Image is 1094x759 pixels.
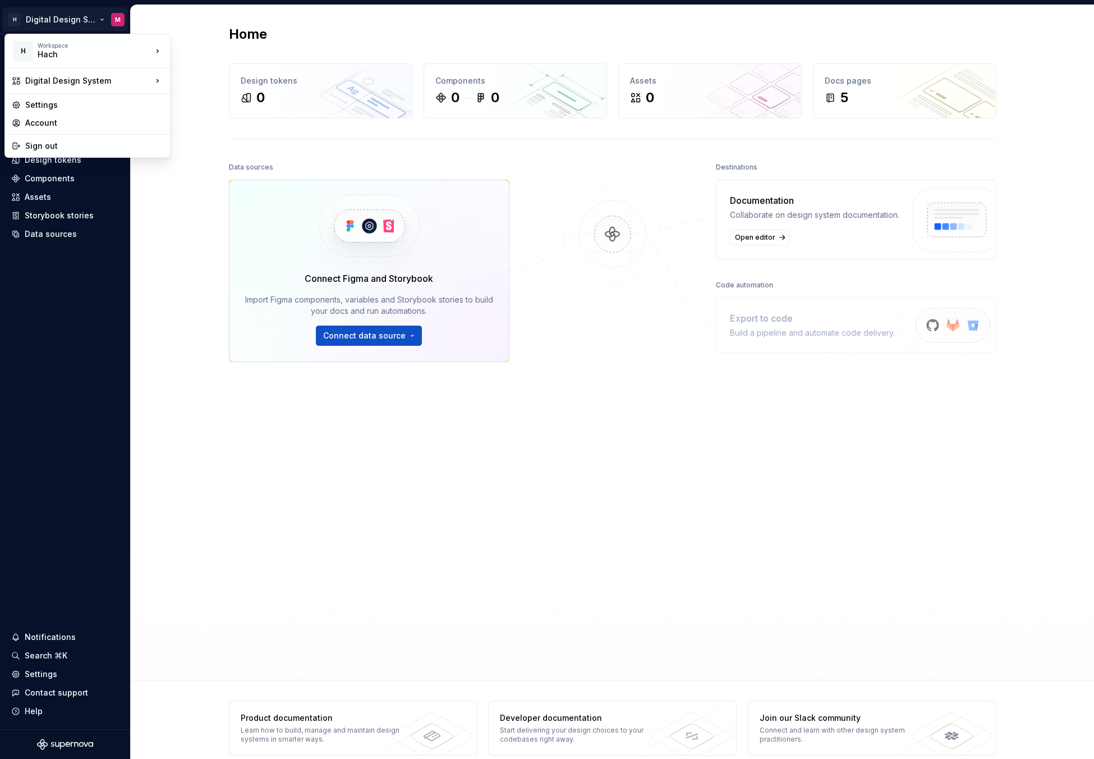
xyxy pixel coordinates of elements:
[25,99,163,111] div: Settings
[38,49,133,60] div: Hach
[25,140,163,152] div: Sign out
[25,75,152,86] div: Digital Design System
[25,117,163,129] div: Account
[13,41,33,61] div: H
[38,42,152,49] div: Workspace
